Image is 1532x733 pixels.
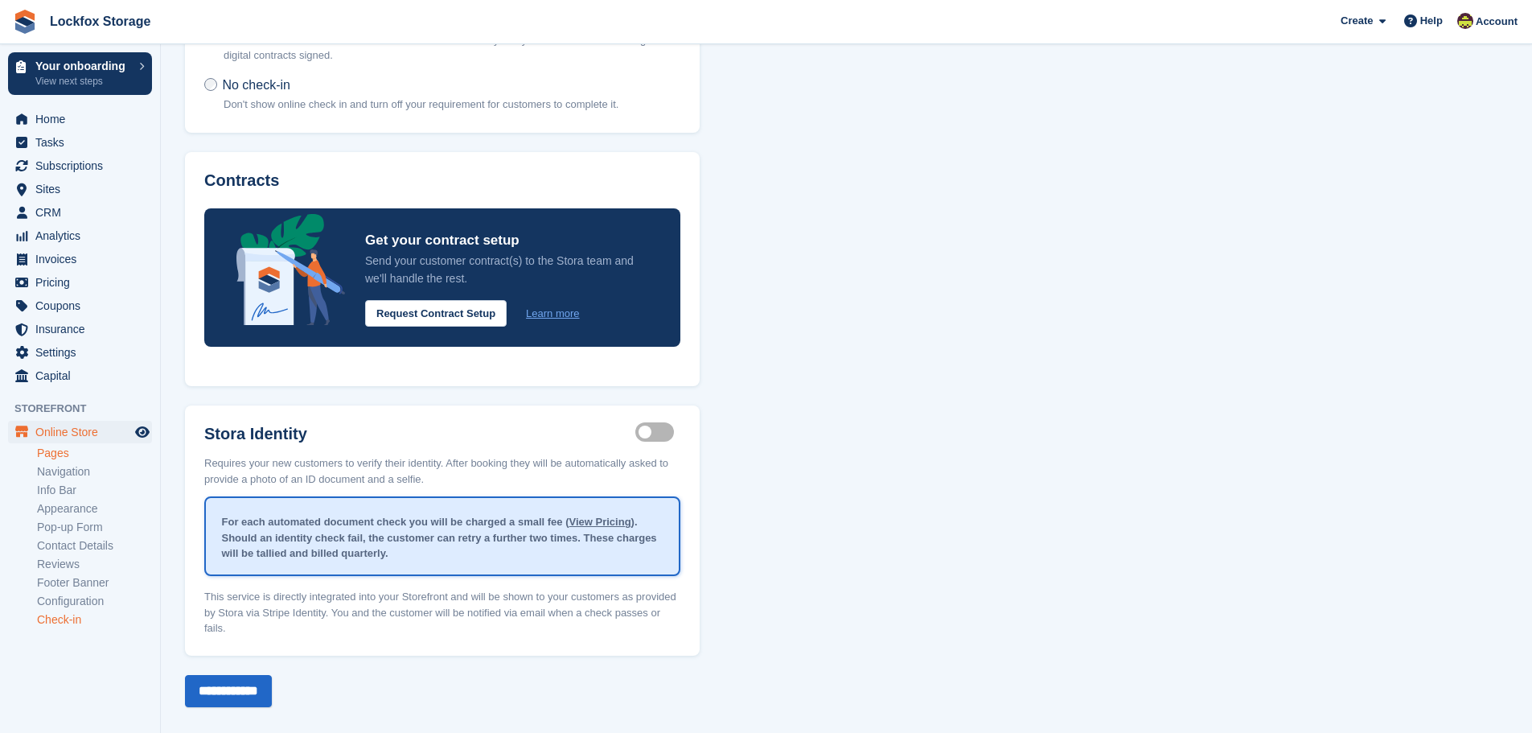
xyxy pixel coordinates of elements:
a: menu [8,201,152,224]
a: Lockfox Storage [43,8,157,35]
a: Pages [37,446,152,461]
button: Request Contract Setup [365,300,507,327]
a: menu [8,248,152,270]
span: Storefront [14,401,160,417]
span: Help [1420,13,1443,29]
span: Capital [35,364,132,387]
a: Your onboarding View next steps [8,52,152,95]
h3: Contracts [204,171,680,190]
a: Info Bar [37,483,152,498]
img: stora-icon-8386f47178a22dfd0bd8f6a31ec36ba5ce8667c1dd55bd0f319d3a0aa187defe.svg [13,10,37,34]
a: menu [8,421,152,443]
a: Pop-up Form [37,520,152,535]
p: This service is directly integrated into your Storefront and will be shown to your customers as p... [204,579,680,636]
a: menu [8,341,152,364]
p: Your onboarding [35,60,131,72]
p: Send your customer contract(s) to the Stora team and we'll handle the rest. [365,252,648,287]
a: menu [8,154,152,177]
p: View next steps [35,74,131,89]
span: No check-in [222,78,290,92]
span: CRM [35,201,132,224]
a: Configuration [37,594,152,609]
a: menu [8,318,152,340]
span: Account [1476,14,1518,30]
label: Identity proof enabled [635,431,680,434]
span: Online Store [35,421,132,443]
a: menu [8,294,152,317]
a: menu [8,271,152,294]
img: integrated-contracts-announcement-icon-4bcc16208f3049d2eff6d38435ce2bd7c70663ee5dfbe56b0d99acac82... [236,214,346,325]
a: Navigation [37,464,152,480]
a: menu [8,131,152,154]
span: Sites [35,178,132,200]
p: Get your contract setup [365,229,648,252]
div: For each automated document check you will be charged a small fee ( ). Should an identity check f... [206,501,679,574]
span: Subscriptions [35,154,132,177]
a: Footer Banner [37,575,152,591]
a: menu [8,364,152,387]
a: Preview store [133,422,152,442]
a: menu [8,224,152,247]
span: Insurance [35,318,132,340]
a: Contact Details [37,538,152,554]
span: Home [35,108,132,130]
a: View Pricing [569,516,631,528]
span: Analytics [35,224,132,247]
label: Stora Identity [204,425,635,443]
span: Settings [35,341,132,364]
p: Don't show online check in and turn off your requirement for customers to complete it. [224,97,618,113]
a: Reviews [37,557,152,572]
input: No check-in Don't show online check in and turn off your requirement for customers to complete it. [204,78,217,91]
img: Dan Shepherd [1457,13,1473,29]
a: Appearance [37,501,152,517]
span: Coupons [35,294,132,317]
a: menu [8,178,152,200]
span: Create [1341,13,1373,29]
p: Requires your new customers to verify their identity. After booking they will be automatically as... [204,446,680,487]
p: Benefit from our customisable Stora check-in. Automatically verify customer identities and get di... [224,32,680,64]
span: Invoices [35,248,132,270]
a: Learn more [526,306,579,322]
a: menu [8,108,152,130]
a: Check-in [37,612,152,628]
span: Pricing [35,271,132,294]
span: Tasks [35,131,132,154]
